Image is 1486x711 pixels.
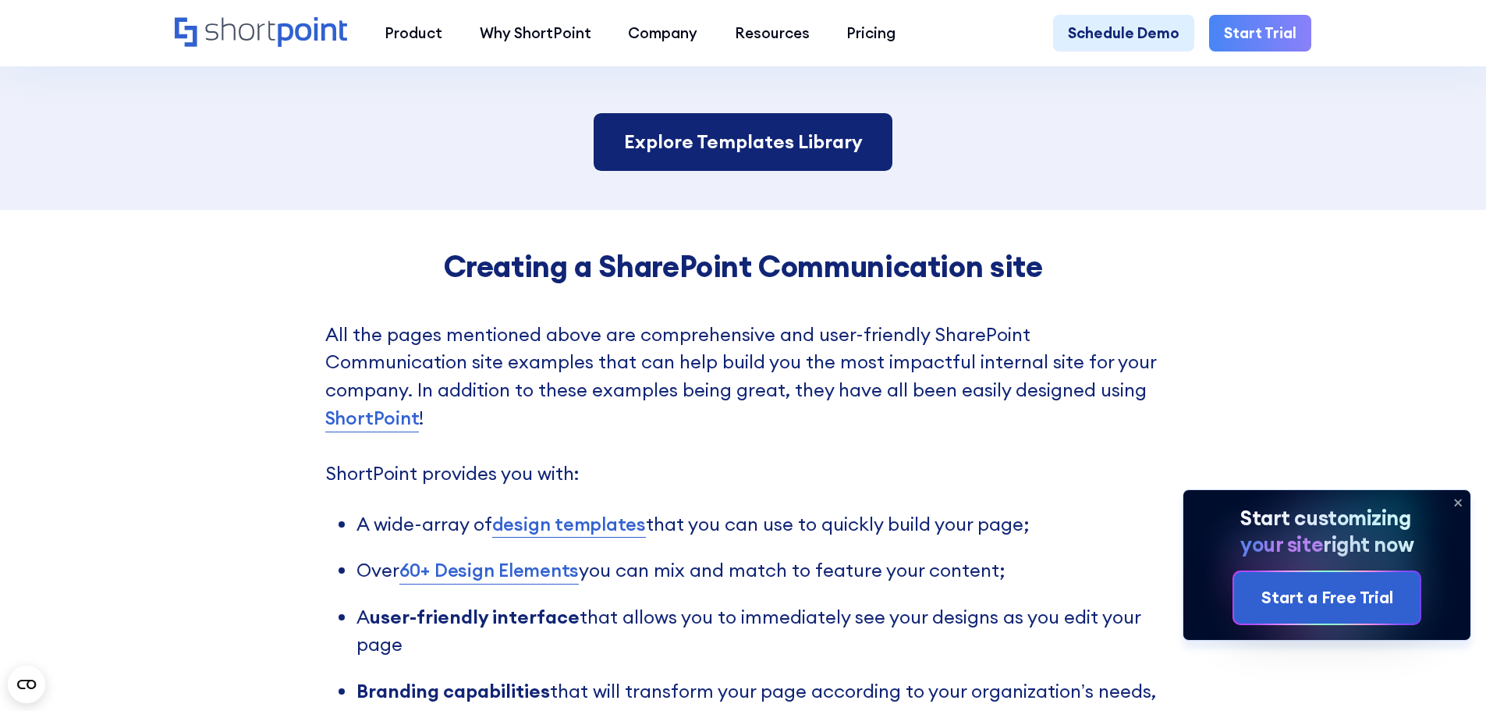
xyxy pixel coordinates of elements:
p: All the pages mentioned above are comprehensive and user-friendly SharePoint Communication site e... [325,321,1161,488]
iframe: Chat Widget [1408,636,1486,711]
div: Resources [735,22,810,44]
a: Start Trial [1209,15,1311,52]
button: Open CMP widget [8,666,45,703]
a: Why ShortPoint [461,15,610,52]
li: Over you can mix and match to feature your content; [356,556,1161,585]
a: ShortPoint [325,404,420,432]
a: Product [366,15,461,52]
div: Company [628,22,697,44]
a: Resources [716,15,828,52]
div: Start a Free Trial [1261,585,1393,610]
li: A wide-array of that you can use to quickly build your page; [356,510,1161,539]
a: Explore Templates Library [594,113,892,171]
a: Company [609,15,716,52]
div: Pricing [846,22,896,44]
a: design templates [492,510,646,539]
span: Branding capabilities [356,679,550,702]
li: A that allows you to immediately see your designs as you edit your page [356,603,1161,659]
h4: Creating a SharePoint Communication site [325,249,1161,283]
a: Pricing [828,15,915,52]
div: Why ShortPoint [480,22,591,44]
a: Schedule Demo [1053,15,1194,52]
div: Product [385,22,442,44]
a: Start a Free Trial [1234,572,1420,624]
span: user-friendly interface [370,605,580,628]
a: 60+ Design Elements [399,556,579,585]
a: Home [175,17,347,49]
